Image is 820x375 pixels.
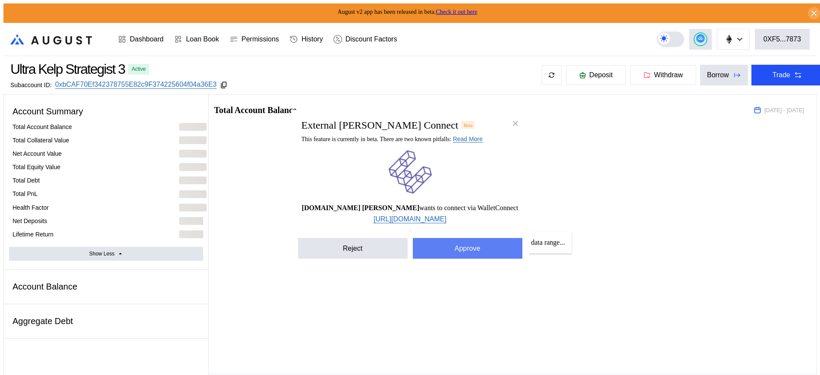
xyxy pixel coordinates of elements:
img: ether.fi dApp logo [389,150,432,193]
div: Account Balance [9,278,203,295]
b: [DOMAIN_NAME] [PERSON_NAME] [302,204,419,211]
div: Ultra Kelp Strategist 3 [10,61,125,77]
a: Read More [453,135,483,142]
div: Loan Book [186,35,219,43]
div: Total PnL [13,190,38,198]
div: Total Debt [13,176,40,184]
span: This feature is currently in beta. There are two known pitfalls: [302,136,483,142]
div: Discount Factors [346,35,397,43]
div: Aggregate Debt [9,313,203,330]
div: Net Account Value [13,150,62,158]
div: Dashboard [130,35,163,43]
div: Total Account Balance [13,123,72,131]
a: Check it out here [436,9,477,15]
div: Health Factor [13,204,49,211]
div: Total Equity Value [13,163,60,171]
a: [URL][DOMAIN_NAME] [374,215,446,223]
button: Approve [413,238,522,258]
span: August v2 app has been released in beta. [338,9,478,15]
h2: Total Account Balance [214,106,740,114]
img: chain logo [724,35,734,44]
div: History [302,35,323,43]
div: Lifetime Return [13,230,53,238]
span: Deposit [589,71,613,79]
button: Reject [298,238,408,258]
div: Subaccount ID: [10,82,52,88]
div: Borrow [707,71,729,79]
span: wants to connect via WalletConnect [302,204,518,211]
h2: External [PERSON_NAME] Connect [302,119,459,131]
div: Trade [773,71,790,79]
div: Net Deposits [13,217,47,225]
div: Active [132,66,146,72]
div: 0XF5...7873 [763,35,801,43]
a: 0xbCAF70Ef342378755E82c9F374225604f04a36E3 [55,81,217,89]
div: Permissions [242,35,279,43]
div: Total Collateral Value [13,136,69,144]
div: Account Summary [9,103,203,120]
div: Show Less [89,251,115,257]
button: close modal [509,117,522,130]
span: Withdraw [654,71,683,79]
div: Beta [462,121,474,129]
